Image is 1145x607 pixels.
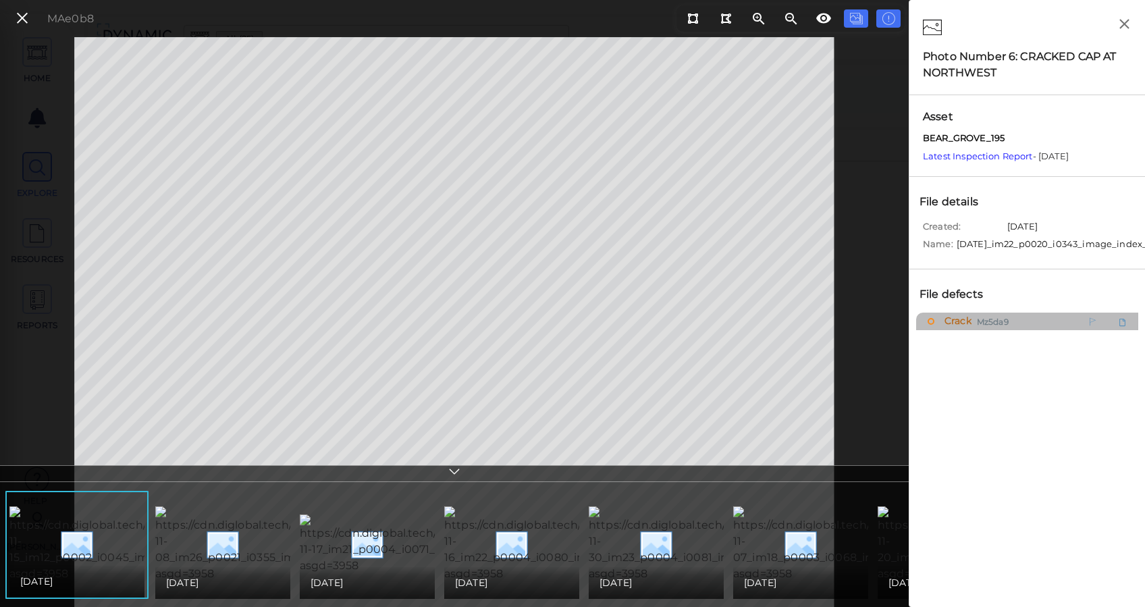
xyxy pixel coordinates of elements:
[300,514,552,574] img: https://cdn.diglobal.tech/width210/3958/2020-11-17_im21_p0004_i0071_image_index_1.png?asgd=3958
[733,506,983,582] img: https://cdn.diglobal.tech/width210/3958/2014-11-07_im18_p0003_i0068_image_index_2.png?asgd=3958
[311,575,343,591] span: [DATE]
[166,575,198,591] span: [DATE]
[444,506,693,582] img: https://cdn.diglobal.tech/width210/3958/2018-11-16_im22_p0004_i0080_image_index_1.png?asgd=3958
[455,575,487,591] span: [DATE]
[916,190,996,213] div: File details
[923,49,1131,81] div: Photo Number 6: CRACKED CAP AT NORTHWEST
[589,506,838,582] img: https://cdn.diglobal.tech/width210/3958/2016-11-30_im23_p0004_i0081_image_index_2.png?asgd=3958
[923,220,1004,238] span: Created:
[923,151,1033,161] a: Latest Inspection Report
[916,313,1138,330] div: CrackMz5da9
[916,283,1001,306] div: File defects
[20,573,53,589] span: [DATE]
[878,506,1126,582] img: https://cdn.diglobal.tech/width210/3958/2012-11-20_im18_p0005_i0109_image_index_2.png?asgd=3958
[923,109,1131,125] span: Asset
[941,313,971,330] span: Crack
[600,575,632,591] span: [DATE]
[923,151,1069,161] span: - [DATE]
[47,11,94,27] div: MAe0b8
[155,506,406,582] img: https://cdn.diglobal.tech/width210/3958/2022-11-08_im26_p0021_i0355_image_index_1.png?asgd=3958
[923,238,953,255] span: Name:
[9,506,261,582] img: https://cdn.diglobal.tech/width210/3958/2024-11-15_im12_p0002_i0045_image_index_2.png?asgd=3958
[744,575,776,591] span: [DATE]
[923,132,1005,145] span: BEAR_GROVE_195
[1088,546,1135,597] iframe: Chat
[977,313,1009,330] span: Mz5da9
[888,575,921,591] span: [DATE]
[1007,220,1038,238] span: [DATE]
